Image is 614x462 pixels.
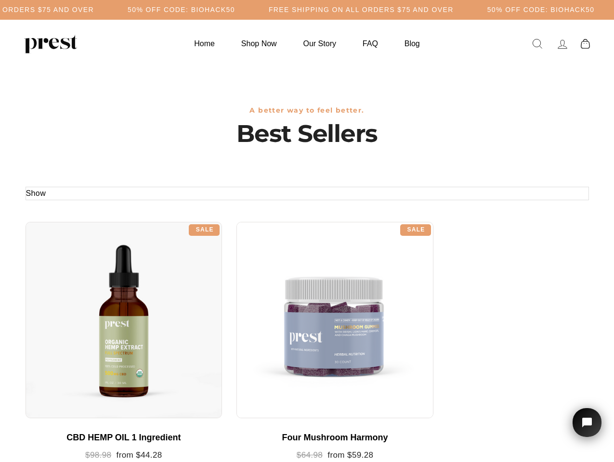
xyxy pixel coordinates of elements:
[35,450,213,461] div: from $44.28
[229,34,289,53] a: Shop Now
[400,224,431,236] div: Sale
[182,34,431,53] ul: Primary
[35,433,213,443] div: CBD HEMP OIL 1 Ingredient
[297,450,323,460] span: $64.98
[189,224,220,236] div: Sale
[85,450,111,460] span: $98.98
[26,119,589,148] h1: Best Sellers
[182,34,227,53] a: Home
[351,34,390,53] a: FAQ
[560,395,614,462] iframe: Tidio Chat
[246,433,424,443] div: Four Mushroom Harmony
[26,187,46,200] button: Show
[128,6,235,14] h5: 50% OFF CODE: BIOHACK50
[269,6,454,14] h5: Free Shipping on all orders $75 and over
[392,34,432,53] a: Blog
[26,106,589,115] h3: A better way to feel better.
[246,450,424,461] div: from $59.28
[487,6,595,14] h5: 50% OFF CODE: BIOHACK50
[24,34,77,53] img: PREST ORGANICS
[291,34,348,53] a: Our Story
